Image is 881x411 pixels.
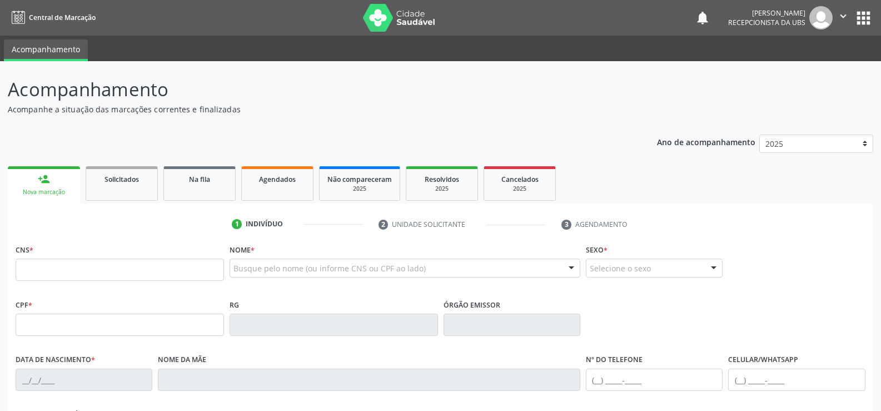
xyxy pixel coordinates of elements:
label: Órgão emissor [444,296,500,314]
span: Central de Marcação [29,13,96,22]
a: Acompanhamento [4,39,88,61]
div: Nova marcação [16,188,72,196]
span: Na fila [189,175,210,184]
div: [PERSON_NAME] [728,8,805,18]
label: Nome [230,241,255,259]
span: Cancelados [501,175,539,184]
i:  [837,10,849,22]
span: Não compareceram [327,175,392,184]
label: RG [230,296,239,314]
button:  [833,6,854,29]
div: 2025 [414,185,470,193]
input: (__) _____-_____ [586,369,723,391]
button: apps [854,8,873,28]
label: CNS [16,241,33,259]
p: Acompanhe a situação das marcações correntes e finalizadas [8,103,614,115]
input: (__) _____-_____ [728,369,865,391]
a: Central de Marcação [8,8,96,27]
div: 2025 [327,185,392,193]
div: 1 [232,219,242,229]
label: Nº do Telefone [586,351,643,369]
p: Acompanhamento [8,76,614,103]
div: 2025 [492,185,547,193]
label: Nome da mãe [158,351,206,369]
span: Agendados [259,175,296,184]
span: Recepcionista da UBS [728,18,805,27]
button: notifications [695,10,710,26]
div: person_add [38,173,50,185]
label: Celular/WhatsApp [728,351,798,369]
p: Ano de acompanhamento [657,135,755,148]
span: Solicitados [104,175,139,184]
span: Busque pelo nome (ou informe CNS ou CPF ao lado) [233,263,426,274]
input: __/__/____ [16,369,152,391]
span: Resolvidos [425,175,459,184]
span: Selecione o sexo [590,263,651,274]
div: Indivíduo [246,219,283,229]
img: img [809,6,833,29]
label: CPF [16,296,32,314]
label: Sexo [586,241,608,259]
label: Data de nascimento [16,351,95,369]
